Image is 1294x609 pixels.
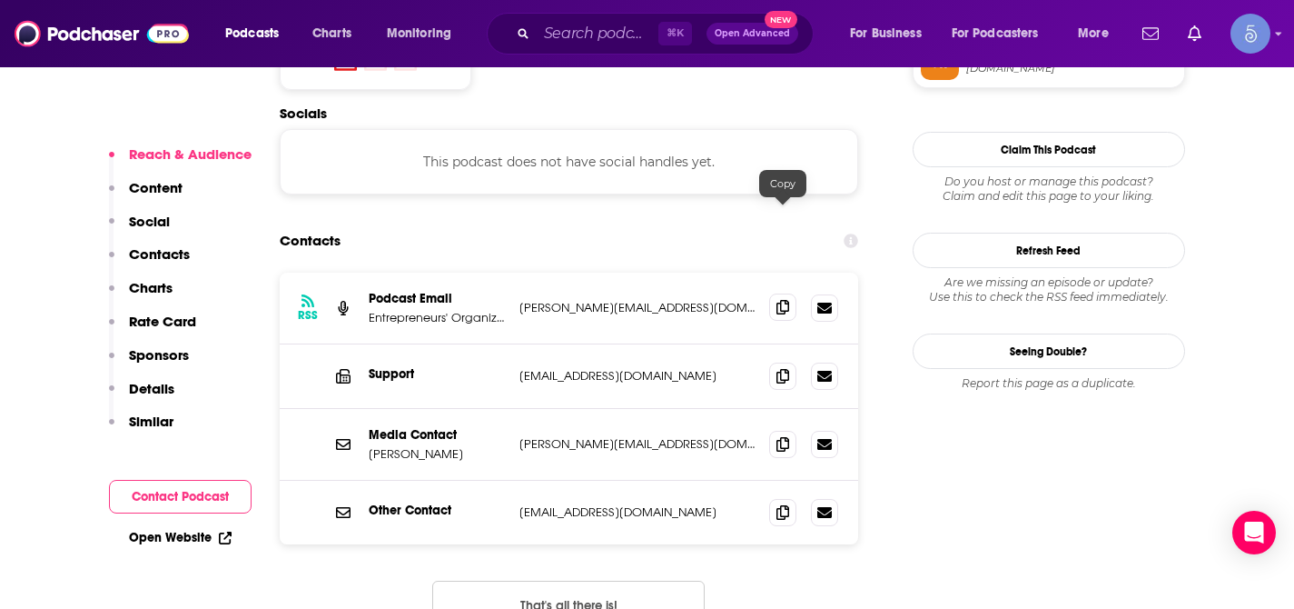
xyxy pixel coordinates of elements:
span: Charts [312,21,351,46]
a: Open Website [129,530,232,545]
div: Report this page as a duplicate. [913,376,1185,391]
button: Open AdvancedNew [706,23,798,45]
span: Logged in as Spiral5-G1 [1230,14,1270,54]
a: Seeing Double? [913,334,1185,369]
h2: Contacts [280,224,341,258]
input: Search podcasts, credits, & more... [537,19,658,48]
p: Social [129,213,170,230]
span: rss.pdrl.fm [966,62,1177,75]
p: Podcast Email [369,291,505,306]
span: Podcasts [225,21,279,46]
a: Show notifications dropdown [1180,18,1209,49]
button: Show profile menu [1230,14,1270,54]
p: Other Contact [369,503,505,518]
div: Claim and edit this page to your liking. [913,175,1185,204]
a: Show notifications dropdown [1135,18,1166,49]
button: Charts [109,279,173,313]
p: Content [129,179,183,196]
img: User Profile [1230,14,1270,54]
button: Rate Card [109,313,196,346]
p: Charts [129,279,173,296]
p: [PERSON_NAME][EMAIL_ADDRESS][DOMAIN_NAME] [519,436,756,452]
p: Details [129,380,174,397]
button: Reach & Audience [109,145,252,179]
img: Podchaser - Follow, Share and Rate Podcasts [15,16,189,51]
h3: RSS [298,308,318,323]
button: Sponsors [109,346,189,380]
span: Monitoring [387,21,451,46]
button: open menu [940,19,1065,48]
p: Sponsors [129,346,189,364]
span: ⌘ K [658,22,692,45]
a: Charts [301,19,362,48]
span: For Podcasters [952,21,1039,46]
button: Details [109,380,174,414]
span: More [1078,21,1109,46]
span: New [765,11,797,28]
button: open menu [837,19,944,48]
p: Reach & Audience [129,145,252,163]
p: [EMAIL_ADDRESS][DOMAIN_NAME] [519,504,756,520]
div: Are we missing an episode or update? Use this to check the RSS feed immediately. [913,275,1185,304]
p: Contacts [129,245,190,263]
button: Similar [109,413,173,446]
button: Social [109,213,170,246]
div: This podcast does not have social handles yet. [280,129,859,195]
p: [PERSON_NAME][EMAIL_ADDRESS][DOMAIN_NAME] [519,300,756,315]
p: Support [369,366,505,382]
span: Open Advanced [715,29,790,38]
button: Contact Podcast [109,480,252,514]
button: Refresh Feed [913,233,1185,268]
p: Rate Card [129,313,196,330]
p: Media Contact [369,427,505,443]
span: Do you host or manage this podcast? [913,175,1185,189]
p: Similar [129,413,173,430]
p: [EMAIL_ADDRESS][DOMAIN_NAME] [519,368,756,384]
button: Contacts [109,245,190,279]
button: Content [109,179,183,213]
p: [PERSON_NAME] [369,446,505,462]
button: open menu [212,19,302,48]
h2: Socials [280,105,859,122]
button: open menu [1065,19,1131,48]
div: Search podcasts, credits, & more... [504,13,831,55]
button: open menu [374,19,475,48]
span: For Business [850,21,922,46]
button: Claim This Podcast [913,132,1185,167]
div: Copy [759,170,806,197]
p: Entrepreneurs' Organization - Western [US_STATE] [369,310,505,325]
div: Open Intercom Messenger [1232,511,1276,554]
